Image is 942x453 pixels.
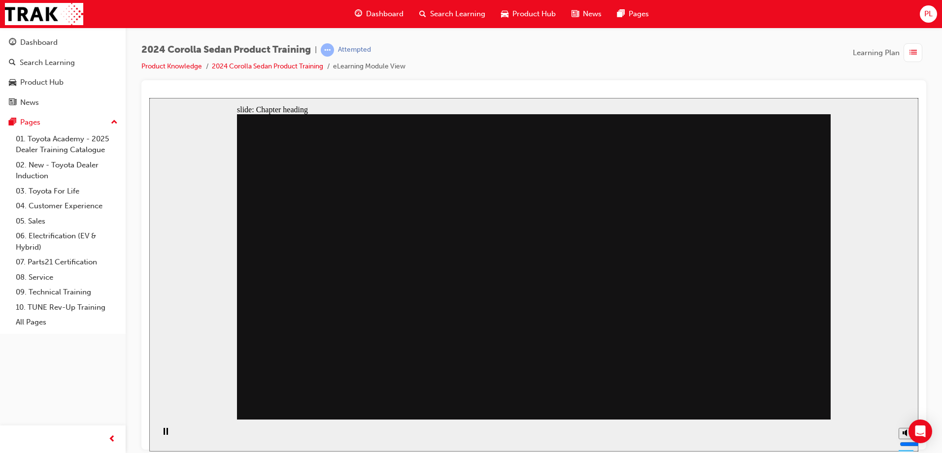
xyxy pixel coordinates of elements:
span: guage-icon [355,8,362,20]
a: news-iconNews [564,4,609,24]
div: Open Intercom Messenger [908,420,932,443]
div: Dashboard [20,37,58,48]
span: Dashboard [366,8,404,20]
a: 01. Toyota Academy - 2025 Dealer Training Catalogue [12,131,122,158]
span: PL [924,8,933,20]
a: 04. Customer Experience [12,198,122,214]
span: pages-icon [9,118,16,127]
a: Product Hub [4,73,122,92]
div: Attempted [338,45,371,55]
button: Pause (Ctrl+Alt+P) [5,329,22,346]
img: Trak [5,3,83,25]
span: Search Learning [430,8,485,20]
a: 10. TUNE Rev-Up Training [12,300,122,315]
a: 08. Service [12,270,122,285]
span: Product Hub [512,8,556,20]
a: 05. Sales [12,214,122,229]
span: guage-icon [9,38,16,47]
span: 2024 Corolla Sedan Product Training [141,44,311,56]
span: news-icon [9,98,16,107]
div: playback controls [5,322,22,354]
span: Learning Plan [853,47,900,59]
a: 03. Toyota For Life [12,184,122,199]
span: News [583,8,602,20]
button: PL [920,5,937,23]
span: up-icon [111,116,118,129]
span: learningRecordVerb_ATTEMPT-icon [321,43,334,57]
button: DashboardSearch LearningProduct HubNews [4,32,122,113]
div: misc controls [744,322,764,354]
button: Mute (Ctrl+Alt+M) [749,330,765,341]
div: Pages [20,117,40,128]
a: All Pages [12,315,122,330]
a: Product Knowledge [141,62,202,70]
div: Product Hub [20,77,64,88]
a: Search Learning [4,54,122,72]
a: pages-iconPages [609,4,657,24]
a: News [4,94,122,112]
span: | [315,44,317,56]
span: search-icon [9,59,16,67]
span: news-icon [572,8,579,20]
span: Pages [629,8,649,20]
a: 06. Electrification (EV & Hybrid) [12,228,122,255]
button: Pages [4,113,122,131]
li: eLearning Module View [333,61,405,72]
a: 2024 Corolla Sedan Product Training [212,62,323,70]
span: car-icon [9,78,16,87]
a: car-iconProduct Hub [493,4,564,24]
a: 09. Technical Training [12,285,122,300]
span: prev-icon [108,433,116,446]
span: search-icon [419,8,426,20]
div: News [20,97,39,108]
a: search-iconSearch Learning [411,4,493,24]
span: car-icon [501,8,508,20]
a: Dashboard [4,33,122,52]
a: 02. New - Toyota Dealer Induction [12,158,122,184]
span: list-icon [909,47,917,59]
span: pages-icon [617,8,625,20]
a: guage-iconDashboard [347,4,411,24]
a: 07. Parts21 Certification [12,255,122,270]
input: volume [750,342,814,350]
button: Learning Plan [853,43,926,62]
div: Search Learning [20,57,75,68]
